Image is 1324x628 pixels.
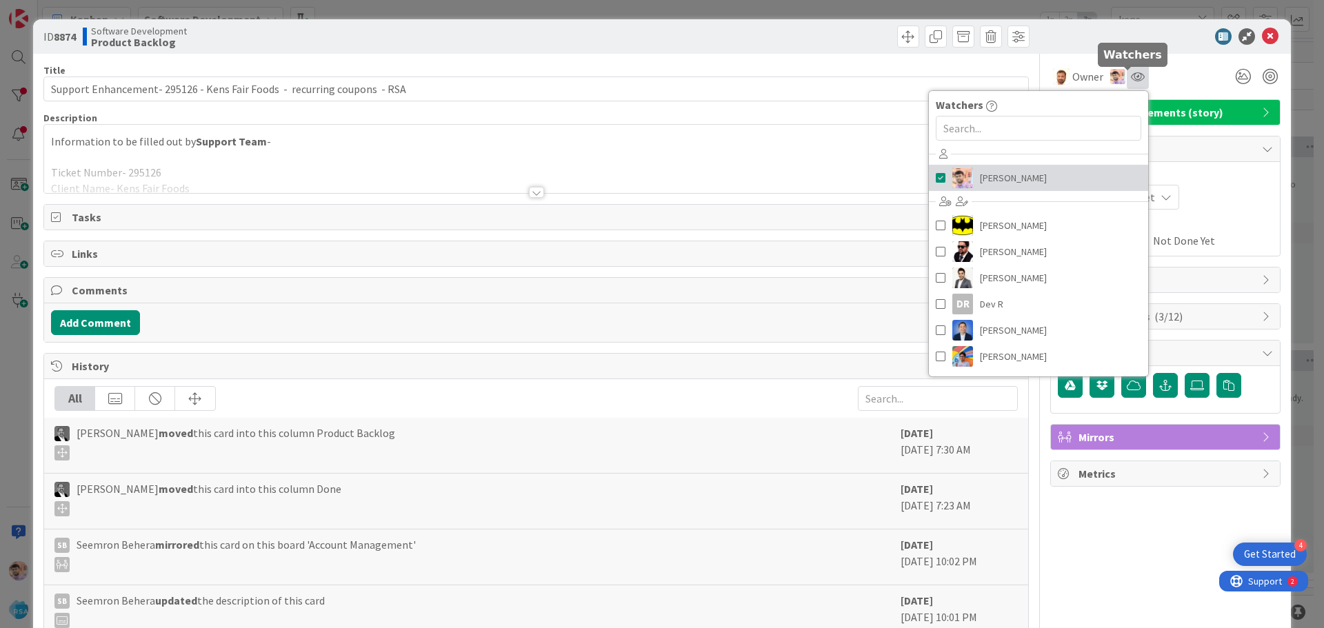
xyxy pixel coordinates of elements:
b: [DATE] [901,482,933,496]
span: Metrics [1079,465,1255,482]
input: type card name here... [43,77,1029,101]
a: BR[PERSON_NAME] [929,265,1148,291]
a: AC[PERSON_NAME] [929,239,1148,265]
span: Tasks [72,209,1003,225]
img: AS [1053,68,1070,85]
img: BR [952,267,973,288]
b: Product Backlog [91,37,187,48]
span: [PERSON_NAME] [980,241,1047,262]
div: [DATE] 10:02 PM [901,536,1018,578]
span: Support [29,2,63,19]
span: Mirrors [1079,429,1255,445]
b: moved [159,482,193,496]
b: 8874 [54,30,76,43]
span: [PERSON_NAME] this card into this column Product Backlog [77,425,395,460]
p: Information to be filled out by - [51,134,1021,150]
div: [DATE] 7:30 AM [901,425,1018,466]
span: Not Done Yet [1153,232,1215,249]
span: Custom Fields [1079,308,1255,325]
span: Software Development [91,26,187,37]
h5: Watchers [1103,48,1162,61]
div: 2 [72,6,75,17]
b: [DATE] [901,594,933,607]
span: [PERSON_NAME] this card into this column Done [77,480,341,516]
b: updated [155,594,197,607]
span: Actual Dates [1058,216,1273,231]
a: DP[PERSON_NAME] [929,317,1148,343]
span: [PERSON_NAME] [980,346,1047,367]
span: ID [43,28,76,45]
span: Dates [1079,141,1255,157]
span: [PERSON_NAME] [980,215,1047,236]
span: Seemron Behera the description of this card [77,592,325,628]
span: [PERSON_NAME] [980,320,1047,341]
span: Comments [72,282,1003,298]
span: [PERSON_NAME] [980,168,1047,188]
div: SB [54,594,70,609]
a: JK[PERSON_NAME] [929,343,1148,369]
img: RA [54,482,70,497]
img: RA [54,426,70,441]
div: 4 [1294,539,1307,551]
div: All [55,387,95,410]
div: Open Get Started checklist, remaining modules: 4 [1233,543,1307,566]
img: JK [952,346,973,367]
span: Owner [1072,68,1103,85]
input: Search... [858,386,1018,411]
span: Seemron Behera this card on this board 'Account Management' [77,536,416,572]
a: AC[PERSON_NAME] [929,212,1148,239]
span: Description [43,112,97,124]
span: Links [72,245,1003,262]
button: Add Comment [51,310,140,335]
span: Dev R [980,294,1003,314]
b: [DATE] [901,538,933,551]
img: RS [1110,69,1125,84]
div: SB [54,538,70,553]
img: RS [952,168,973,188]
label: Title [43,64,66,77]
span: History [72,358,1003,374]
strong: Support Team [196,134,267,148]
img: AC [952,241,973,262]
a: DRDev R [929,291,1148,317]
span: ( 3/12 ) [1154,310,1183,323]
b: mirrored [155,538,199,551]
img: DP [952,320,973,341]
div: Get Started [1244,547,1296,561]
b: moved [159,426,193,440]
span: Client Enhancements (story) [1079,104,1255,121]
div: DR [952,294,973,314]
div: [DATE] 7:23 AM [901,480,1018,522]
input: Search... [936,116,1141,141]
span: Block [1079,272,1255,288]
a: RS[PERSON_NAME] [929,165,1148,191]
span: Planned Dates [1058,169,1273,183]
a: KS[PERSON_NAME] Sidhdhapara [929,369,1148,396]
span: Attachments [1079,345,1255,361]
span: [PERSON_NAME] [980,267,1047,288]
span: Watchers [936,97,983,113]
img: AC [952,215,973,236]
b: [DATE] [901,426,933,440]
